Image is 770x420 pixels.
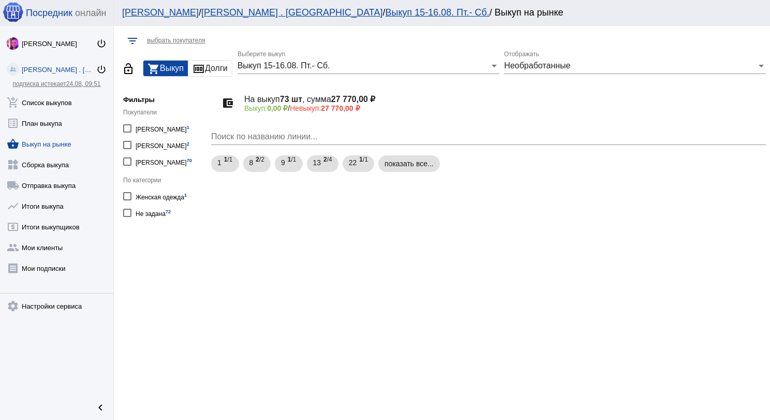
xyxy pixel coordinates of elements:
[288,156,291,163] b: 1
[313,153,321,172] span: 13
[331,95,376,104] b: 27 770,00 ₽
[256,156,259,163] b: 2
[96,38,107,49] mat-icon: power_settings_new
[249,153,254,172] span: 8
[359,156,363,163] b: 1
[166,209,171,214] small: 72
[136,189,187,203] div: Женская одежда
[136,121,189,135] div: [PERSON_NAME]
[7,138,19,150] mat-icon: shopping_basket
[217,153,221,172] span: 1
[323,153,332,175] span: /4
[122,7,751,18] div: / / / Выкуп на рынке
[349,153,357,172] span: 22
[122,7,199,18] a: [PERSON_NAME]
[7,179,19,192] mat-icon: local_shipping
[147,63,160,75] mat-icon: shopping_cart
[201,7,382,18] a: [PERSON_NAME] . [GEOGRAPHIC_DATA]
[290,104,360,112] span: Невыкуп:
[12,80,100,88] a: подписка истекает24.08, 09:51
[123,109,206,116] div: Покупатели
[321,104,360,112] b: 27 770,00 ₽
[244,104,288,112] span: Выкуп:
[147,37,205,44] span: выбрать покупателя
[7,96,19,109] mat-icon: add_shopping_cart
[136,154,192,168] div: [PERSON_NAME]
[188,61,232,76] button: Долги
[184,193,187,198] small: 1
[26,8,72,19] span: Посредник
[244,104,758,112] p: /
[136,206,171,220] div: Не задана
[123,177,206,184] div: По категории
[7,221,19,233] mat-icon: local_atm
[281,153,285,172] span: 9
[187,141,189,147] small: 2
[126,35,139,47] mat-icon: filter_list
[323,156,327,163] b: 2
[385,7,489,18] a: Выкуп 15-16.08. Пт.- Сб.
[136,138,189,152] div: [PERSON_NAME]
[7,158,19,171] mat-icon: widgets
[7,117,19,129] mat-icon: list_alt
[94,401,107,414] mat-icon: chevron_left
[3,2,23,22] img: apple-icon-60x60.png
[122,63,135,75] mat-icon: lock_open
[192,63,205,75] mat-icon: money
[22,66,96,74] div: [PERSON_NAME] . [GEOGRAPHIC_DATA]
[378,155,440,172] mat-chip: показать все...
[66,80,101,88] span: 24.08, 09:51
[7,200,19,212] mat-icon: show_chart
[187,158,192,163] small: 70
[187,125,189,130] small: 1
[7,300,19,312] mat-icon: settings
[96,64,107,75] mat-icon: power_settings_new
[504,61,570,70] span: Необработанные
[75,8,106,19] span: онлайн
[123,96,206,104] h5: Фильтры
[280,95,302,104] b: 73 шт
[238,61,330,70] span: Выкуп 15-16.08. Пт.- Сб.
[7,37,19,50] img: 73xLq58P2BOqs-qIllg3xXCtabieAB0OMVER0XTxHpc0AjG-Rb2SSuXsq4It7hEfqgBcQNho.jpg
[224,153,233,175] span: /1
[267,104,288,112] b: 0,00 ₽
[7,241,19,254] mat-icon: group
[7,262,19,274] mat-icon: receipt
[22,40,96,48] div: [PERSON_NAME]
[219,95,236,111] mat-icon: account_balance_wallet
[224,156,228,163] b: 1
[7,63,19,76] img: community_200.png
[244,94,758,104] h4: На выкуп , сумма
[143,61,188,76] button: Выкуп
[359,153,368,175] span: /1
[288,153,297,175] span: /1
[256,153,264,175] span: /2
